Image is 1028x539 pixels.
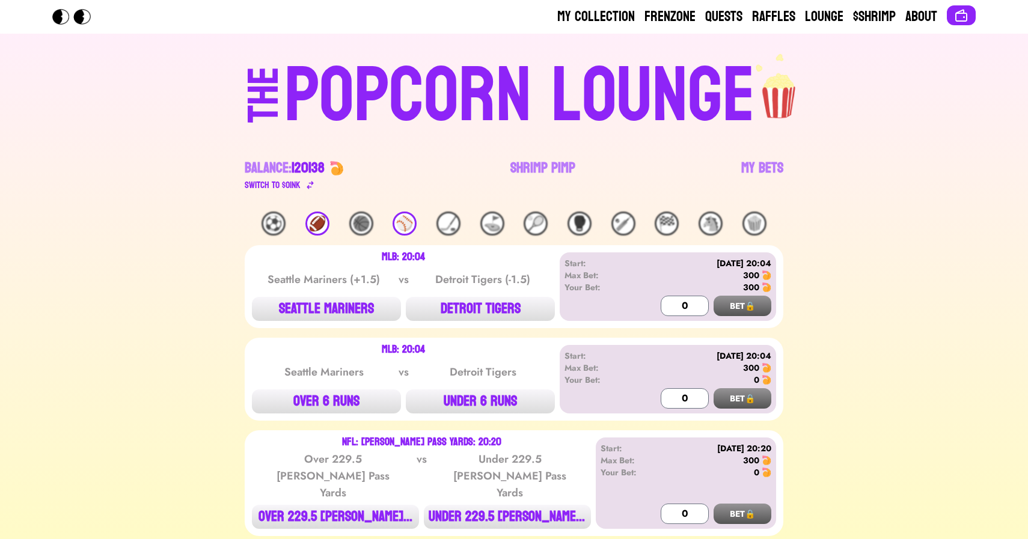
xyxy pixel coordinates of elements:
a: THEPOPCORN LOUNGEpopcorn [144,53,884,135]
div: Start: [564,257,634,269]
button: OVER 229.5 [PERSON_NAME]... [252,505,419,529]
div: 🎾 [524,212,548,236]
div: Max Bet: [564,269,634,281]
div: [DATE] 20:04 [634,257,771,269]
div: vs [396,271,411,288]
img: 🍤 [762,375,771,385]
img: 🍤 [762,467,771,477]
div: [DATE] 20:04 [634,350,771,362]
img: popcorn [755,53,804,120]
div: 🏀 [349,212,373,236]
div: Start: [564,350,634,362]
div: Seattle Mariners [263,364,385,380]
div: Your Bet: [601,466,658,478]
div: Switch to $ OINK [245,178,301,192]
div: MLB: 20:04 [382,345,425,355]
div: ⛳️ [480,212,504,236]
a: My Collection [557,7,635,26]
div: 🏏 [611,212,635,236]
div: 🏁 [655,212,679,236]
div: NFL: [PERSON_NAME] Pass Yards: 20:20 [342,437,501,447]
button: SEATTLE MARINERS [252,297,401,321]
div: 300 [743,269,759,281]
button: DETROIT TIGERS [406,297,555,321]
div: Max Bet: [564,362,634,374]
img: Connect wallet [954,8,968,23]
button: BET🔒 [714,296,771,316]
a: Shrimp Pimp [510,159,575,192]
div: 0 [754,374,759,386]
span: 120138 [292,155,325,181]
div: Start: [601,442,658,454]
div: [DATE] 20:20 [658,442,771,454]
img: 🍤 [762,455,771,465]
div: POPCORN LOUNGE [284,58,755,135]
img: 🍤 [329,161,344,175]
div: Over 229.5 [PERSON_NAME] Pass Yards [265,451,401,501]
div: 🏒 [436,212,460,236]
div: 0 [754,466,759,478]
img: 🍤 [762,363,771,373]
div: ⚾️ [393,212,417,236]
button: OVER 6 RUNS [252,389,401,413]
a: My Bets [741,159,783,192]
button: UNDER 6 RUNS [406,389,555,413]
a: About [905,7,937,26]
a: Raffles [752,7,795,26]
div: Your Bet: [564,281,634,293]
div: 🥊 [568,212,592,236]
a: Frenzone [644,7,696,26]
div: Your Bet: [564,374,634,386]
div: Under 229.5 [PERSON_NAME] Pass Yards [442,451,578,501]
img: 🍤 [762,282,771,292]
div: 300 [743,362,759,374]
button: BET🔒 [714,504,771,524]
div: Detroit Tigers [422,364,543,380]
div: 300 [743,454,759,466]
div: Max Bet: [601,454,658,466]
div: Balance: [245,159,325,178]
div: 🏈 [305,212,329,236]
div: MLB: 20:04 [382,252,425,262]
img: Popcorn [52,9,100,25]
button: BET🔒 [714,388,771,409]
div: vs [414,451,429,501]
div: THE [242,67,286,147]
div: vs [396,364,411,380]
div: Seattle Mariners (+1.5) [263,271,385,288]
div: 300 [743,281,759,293]
div: ⚽️ [262,212,286,236]
div: 🐴 [699,212,723,236]
a: $Shrimp [853,7,896,26]
a: Quests [705,7,742,26]
img: 🍤 [762,270,771,280]
div: Detroit Tigers (-1.5) [422,271,543,288]
a: Lounge [805,7,843,26]
button: UNDER 229.5 [PERSON_NAME]... [424,505,591,529]
div: 🍿 [742,212,766,236]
